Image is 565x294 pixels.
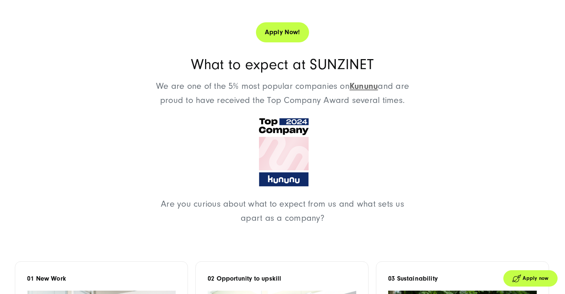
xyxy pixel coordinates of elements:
span: We are one of the 5% most popular companies on and are proud to have received the Top Company Awa... [156,81,409,105]
img: kununu_TopCompany-Siegel_2024_RGB-png-1.png [256,115,312,190]
span: What to expect at SUNZINET [191,56,374,73]
a: Apply now [503,270,558,287]
a: Kununu [350,81,378,91]
a: Apply Now! [256,22,309,43]
span: Are you curious about what to expect from us and what sets us apart as a company? [161,199,404,223]
h6: 03 Sustainability [388,274,537,284]
h6: 02 Opportunity to upskill [208,274,356,284]
h6: 01 New Work [27,274,176,284]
